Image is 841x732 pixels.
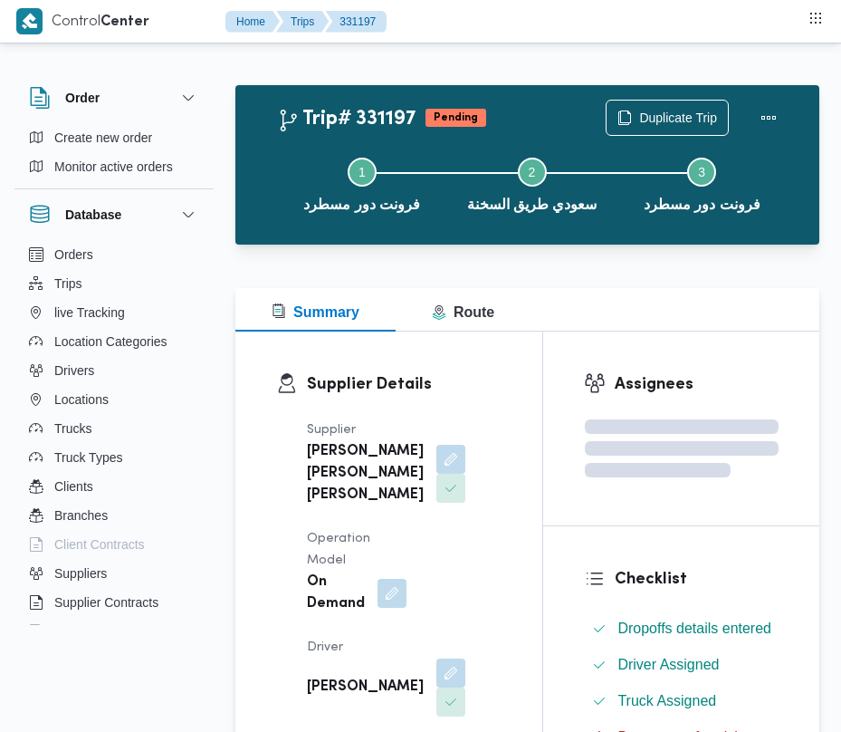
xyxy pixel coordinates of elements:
span: Location Categories [54,331,167,352]
div: Database [14,240,214,632]
span: Dropoffs details entered [617,621,771,636]
span: 1 [358,165,366,179]
button: Dropoffs details entered [585,614,779,643]
span: Locations [54,389,109,410]
span: Trips [54,273,82,294]
span: Drivers [54,360,94,381]
button: Trucks [22,414,206,443]
span: Client Contracts [54,534,145,555]
h3: Assignees [615,372,779,397]
button: Drivers [22,356,206,385]
button: live Tracking [22,298,206,327]
button: Order [29,87,199,109]
button: Duplicate Trip [606,100,729,136]
span: Route [432,304,494,320]
span: Pending [425,109,486,127]
h3: Order [65,87,100,109]
button: Monitor active orders [22,152,206,181]
button: سعودي طريق السخنة [447,136,617,230]
span: live Tracking [54,302,125,323]
button: Supplier Contracts [22,588,206,617]
button: Home [225,11,280,33]
button: فرونت دور مسطرد [616,136,787,230]
b: Pending [434,112,478,123]
button: Truck Types [22,443,206,472]
b: [PERSON_NAME] [307,677,424,698]
button: Driver Assigned [585,650,779,679]
span: Monitor active orders [54,156,173,178]
div: Order [14,123,214,188]
button: Suppliers [22,559,206,588]
button: Trips [276,11,329,33]
span: Operation Model [307,533,370,566]
button: Orders [22,240,206,269]
span: سعودي طريق السخنة [467,194,597,216]
span: Branches [54,505,108,526]
img: X8yXhbKr1z7QwAAAABJRU5ErkJggg== [16,8,43,34]
span: Duplicate Trip [639,107,717,129]
span: Summary [272,304,359,320]
button: Locations [22,385,206,414]
button: Truck Assigned [585,687,779,716]
h3: Checklist [615,567,779,592]
b: On Demand [307,572,365,615]
button: Trips [22,269,206,298]
span: Driver Assigned [617,657,719,672]
span: Trucks [54,418,91,439]
span: 3 [698,165,705,179]
b: [PERSON_NAME] [PERSON_NAME] [PERSON_NAME] [307,441,424,506]
button: Database [29,204,199,226]
button: فرونت دور مسطرد [277,136,447,230]
span: فرونت دور مسطرد [303,194,420,216]
span: Clients [54,476,93,497]
button: Clients [22,472,206,501]
span: Devices [54,621,100,642]
h2: Trip# 331197 [277,108,416,131]
span: Orders [54,244,93,265]
span: Create new order [54,127,152,149]
button: Location Categories [22,327,206,356]
span: 2 [529,165,536,179]
b: Center [100,15,149,29]
h3: Database [65,204,121,226]
h3: Supplier Details [307,372,502,397]
button: Create new order [22,123,206,152]
span: فرونت دور مسطرد [644,194,760,216]
span: Truck Assigned [617,693,716,708]
button: 331197 [325,11,387,33]
span: Truck Types [54,447,122,468]
span: Supplier [307,424,356,436]
button: Actions [750,100,787,136]
button: Branches [22,501,206,530]
button: Client Contracts [22,530,206,559]
span: Supplier Contracts [54,592,158,613]
span: Driver [307,641,343,653]
span: Suppliers [54,563,107,584]
button: Devices [22,617,206,646]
